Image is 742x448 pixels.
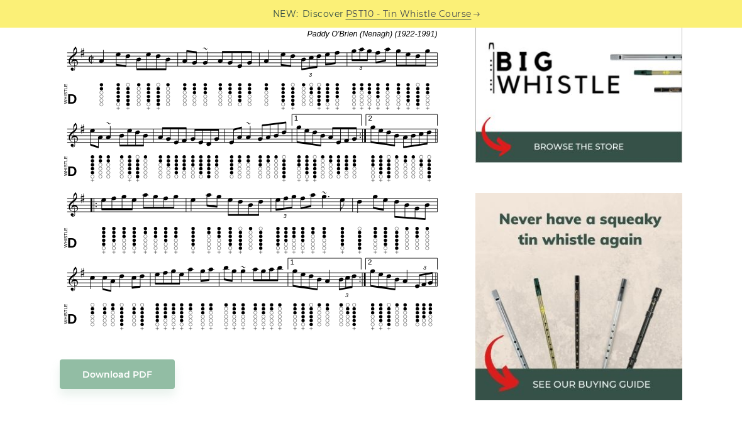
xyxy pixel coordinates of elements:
[273,7,299,21] span: NEW:
[60,11,445,334] img: Ormond Sound Tin Whistle Tabs & Sheet Music
[346,7,472,21] a: PST10 - Tin Whistle Course
[302,7,344,21] span: Discover
[475,193,682,400] img: tin whistle buying guide
[60,359,175,389] a: Download PDF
